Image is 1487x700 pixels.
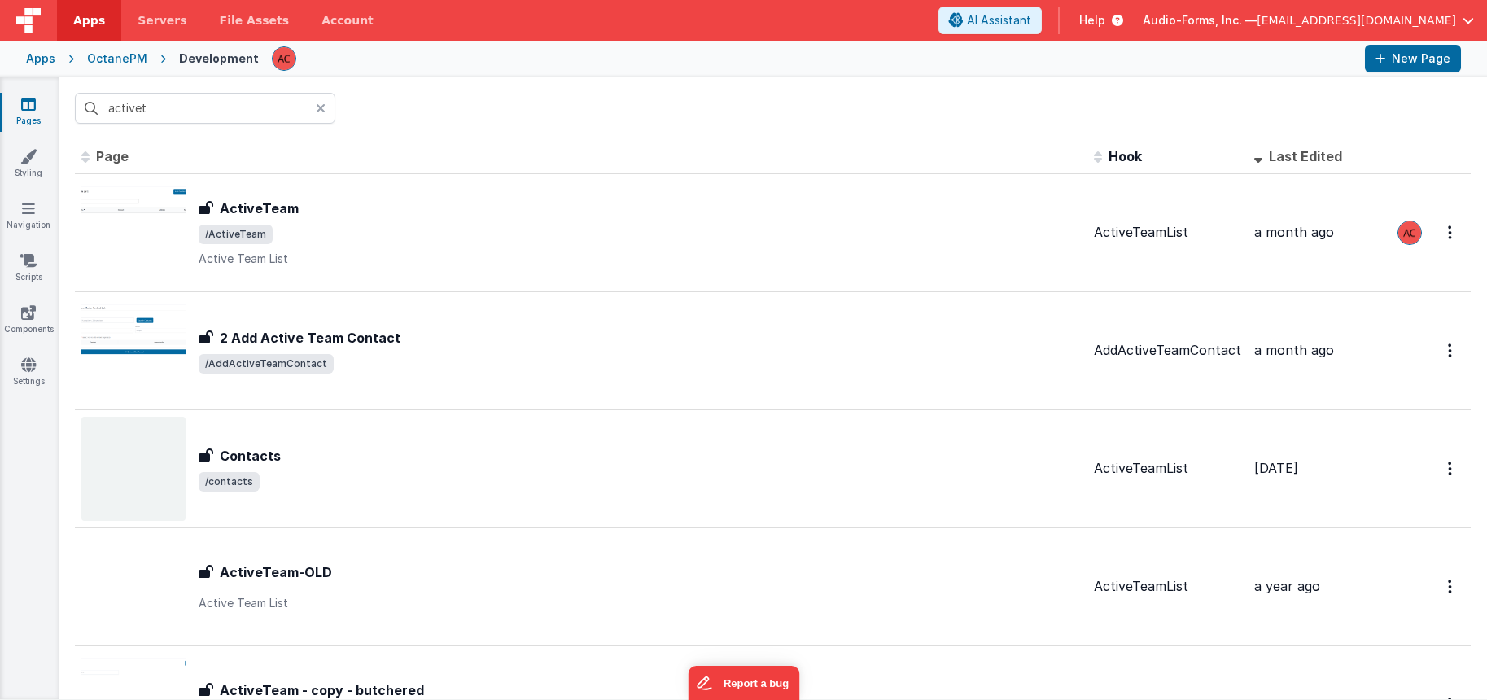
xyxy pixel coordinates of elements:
span: a month ago [1254,224,1334,240]
div: OctanePM [87,50,147,67]
span: Hook [1109,148,1142,164]
div: ActiveTeamList [1094,459,1241,478]
span: File Assets [220,12,290,28]
button: New Page [1365,45,1461,72]
span: /ActiveTeam [199,225,273,244]
h3: ActiveTeam [220,199,299,218]
span: Last Edited [1269,148,1342,164]
h3: ActiveTeam-OLD [220,562,332,582]
span: a year ago [1254,578,1320,594]
iframe: Marker.io feedback button [688,666,799,700]
span: [DATE] [1254,460,1298,476]
span: Help [1079,12,1105,28]
div: ActiveTeamList [1094,223,1241,242]
div: ActiveTeamList [1094,577,1241,596]
img: e1205bf731cae5f591faad8638e24ab9 [273,47,295,70]
h3: ActiveTeam - copy - butchered [220,680,424,700]
button: Options [1438,570,1464,603]
span: /contacts [199,472,260,492]
span: [EMAIL_ADDRESS][DOMAIN_NAME] [1257,12,1456,28]
p: Active Team List [199,251,1081,267]
button: Options [1438,216,1464,249]
img: e1205bf731cae5f591faad8638e24ab9 [1398,221,1421,244]
span: Page [96,148,129,164]
span: a month ago [1254,342,1334,358]
input: Search pages, id's ... [75,93,335,124]
div: AddActiveTeamContact [1094,341,1241,360]
span: /AddActiveTeamContact [199,354,334,374]
span: Servers [138,12,186,28]
button: Options [1438,452,1464,485]
button: AI Assistant [938,7,1042,34]
span: AI Assistant [967,12,1031,28]
p: Active Team List [199,595,1081,611]
span: Apps [73,12,105,28]
button: Audio-Forms, Inc. — [EMAIL_ADDRESS][DOMAIN_NAME] [1143,12,1474,28]
div: Apps [26,50,55,67]
div: Development [179,50,259,67]
button: Options [1438,334,1464,367]
h3: Contacts [220,446,281,466]
h3: 2 Add Active Team Contact [220,328,400,348]
span: Audio-Forms, Inc. — [1143,12,1257,28]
